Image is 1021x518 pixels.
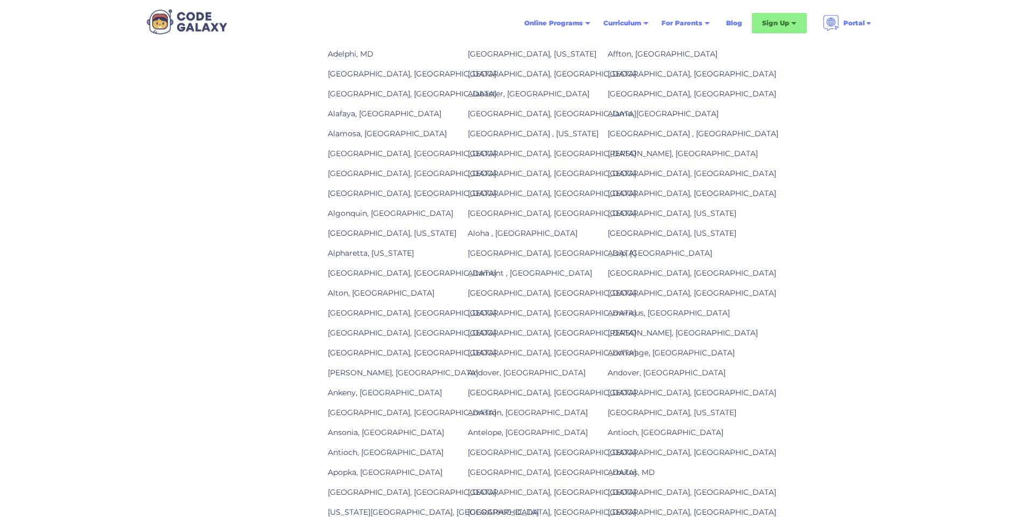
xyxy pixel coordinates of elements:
[608,328,758,338] a: [PERSON_NAME], [GEOGRAPHIC_DATA]
[468,388,636,397] a: [GEOGRAPHIC_DATA], [GEOGRAPHIC_DATA]
[328,129,447,138] a: Alamosa, [GEOGRAPHIC_DATA]
[328,188,496,198] a: [GEOGRAPHIC_DATA], [GEOGRAPHIC_DATA]
[328,487,496,497] a: [GEOGRAPHIC_DATA], [GEOGRAPHIC_DATA]
[720,13,749,33] a: Blog
[608,288,776,298] a: [GEOGRAPHIC_DATA], [GEOGRAPHIC_DATA]
[468,428,588,437] a: Antelope, [GEOGRAPHIC_DATA]
[328,268,496,278] a: [GEOGRAPHIC_DATA], [GEOGRAPHIC_DATA]
[608,248,712,258] a: Alsip, [GEOGRAPHIC_DATA]
[608,169,776,178] a: [GEOGRAPHIC_DATA], [GEOGRAPHIC_DATA]
[524,18,583,29] div: Online Programs
[468,89,589,99] a: Alabaster, [GEOGRAPHIC_DATA]
[328,69,496,79] a: [GEOGRAPHIC_DATA], [GEOGRAPHIC_DATA]
[328,208,453,218] a: Algonquin, [GEOGRAPHIC_DATA]
[608,428,723,437] a: Antioch, [GEOGRAPHIC_DATA]
[468,228,578,238] a: Aloha , [GEOGRAPHIC_DATA]
[468,109,636,118] a: [GEOGRAPHIC_DATA], [GEOGRAPHIC_DATA]
[468,188,636,198] a: [GEOGRAPHIC_DATA], [GEOGRAPHIC_DATA]
[468,208,636,218] a: [GEOGRAPHIC_DATA], [GEOGRAPHIC_DATA]
[468,308,636,318] a: [GEOGRAPHIC_DATA], [GEOGRAPHIC_DATA]
[608,89,776,99] a: [GEOGRAPHIC_DATA], [GEOGRAPHIC_DATA]
[752,13,807,33] div: Sign Up
[328,149,496,158] a: [GEOGRAPHIC_DATA], [GEOGRAPHIC_DATA]
[468,248,636,258] a: [GEOGRAPHIC_DATA], [GEOGRAPHIC_DATA]
[608,487,776,497] a: [GEOGRAPHIC_DATA], [GEOGRAPHIC_DATA]
[608,348,735,358] a: Anchorage, [GEOGRAPHIC_DATA]
[328,507,539,517] a: [US_STATE][GEOGRAPHIC_DATA], [GEOGRAPHIC_DATA]
[816,11,879,36] div: Portal
[468,447,636,457] a: [GEOGRAPHIC_DATA], [GEOGRAPHIC_DATA]
[468,129,598,138] a: [GEOGRAPHIC_DATA] , [US_STATE]
[762,18,789,29] div: Sign Up
[608,388,776,397] a: [GEOGRAPHIC_DATA], [GEOGRAPHIC_DATA]
[328,428,444,437] a: Ansonia, [GEOGRAPHIC_DATA]
[328,308,496,318] a: [GEOGRAPHIC_DATA], [GEOGRAPHIC_DATA]
[608,308,730,318] a: Americus, [GEOGRAPHIC_DATA]
[603,18,641,29] div: Curriculum
[328,447,443,457] a: Antioch, [GEOGRAPHIC_DATA]
[468,268,592,278] a: Altamont , [GEOGRAPHIC_DATA]
[468,149,636,158] a: [GEOGRAPHIC_DATA], [GEOGRAPHIC_DATA]
[608,447,776,457] a: [GEOGRAPHIC_DATA], [GEOGRAPHIC_DATA]
[328,109,441,118] a: Alafaya, [GEOGRAPHIC_DATA]
[608,368,726,377] a: Andover, [GEOGRAPHIC_DATA]
[328,348,496,358] a: [GEOGRAPHIC_DATA], [GEOGRAPHIC_DATA]
[328,388,442,397] a: Ankeny, [GEOGRAPHIC_DATA]
[597,13,655,33] div: Curriculum
[608,408,736,417] a: [GEOGRAPHIC_DATA], [US_STATE]
[468,328,636,338] a: [GEOGRAPHIC_DATA], [GEOGRAPHIC_DATA]
[328,408,496,417] a: [GEOGRAPHIC_DATA], [GEOGRAPHIC_DATA]
[468,408,588,417] a: Anniston, [GEOGRAPHIC_DATA]
[468,368,586,377] a: Andover, [GEOGRAPHIC_DATA]
[608,507,776,517] a: [GEOGRAPHIC_DATA], [GEOGRAPHIC_DATA]
[608,208,736,218] a: [GEOGRAPHIC_DATA], [US_STATE]
[328,169,496,178] a: [GEOGRAPHIC_DATA], [GEOGRAPHIC_DATA]
[328,288,434,298] a: Alton, [GEOGRAPHIC_DATA]
[661,18,702,29] div: For Parents
[328,467,442,477] a: Apopka, [GEOGRAPHIC_DATA]
[608,149,758,158] a: [PERSON_NAME], [GEOGRAPHIC_DATA]
[468,348,636,358] a: [GEOGRAPHIC_DATA], [GEOGRAPHIC_DATA]
[655,13,716,33] div: For Parents
[328,228,456,238] a: [GEOGRAPHIC_DATA], [US_STATE]
[468,487,636,497] a: [GEOGRAPHIC_DATA], [GEOGRAPHIC_DATA]
[608,467,655,477] a: Arbutus, MD
[608,69,776,79] a: [GEOGRAPHIC_DATA], [GEOGRAPHIC_DATA]
[608,228,736,238] a: [GEOGRAPHIC_DATA], [US_STATE]
[468,467,636,477] a: [GEOGRAPHIC_DATA], [GEOGRAPHIC_DATA]
[468,49,596,59] a: [GEOGRAPHIC_DATA], [US_STATE]
[328,368,478,377] a: [PERSON_NAME], [GEOGRAPHIC_DATA]
[518,13,597,33] div: Online Programs
[328,328,496,338] a: [GEOGRAPHIC_DATA], [GEOGRAPHIC_DATA]
[608,109,719,118] a: Alamo, [GEOGRAPHIC_DATA]
[608,129,778,138] a: [GEOGRAPHIC_DATA] , [GEOGRAPHIC_DATA]
[468,169,636,178] a: [GEOGRAPHIC_DATA], [GEOGRAPHIC_DATA]
[608,268,776,278] a: [GEOGRAPHIC_DATA], [GEOGRAPHIC_DATA]
[328,49,374,59] a: Adelphi, MD
[843,18,865,29] div: Portal
[328,248,414,258] a: Alpharetta, [US_STATE]
[328,89,496,99] a: [GEOGRAPHIC_DATA], [GEOGRAPHIC_DATA]
[608,49,717,59] a: Affton, [GEOGRAPHIC_DATA]
[468,507,636,517] a: [GEOGRAPHIC_DATA], [GEOGRAPHIC_DATA]
[468,69,636,79] a: [GEOGRAPHIC_DATA], [GEOGRAPHIC_DATA]
[468,288,636,298] a: [GEOGRAPHIC_DATA], [GEOGRAPHIC_DATA]
[608,188,776,198] a: [GEOGRAPHIC_DATA], [GEOGRAPHIC_DATA]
